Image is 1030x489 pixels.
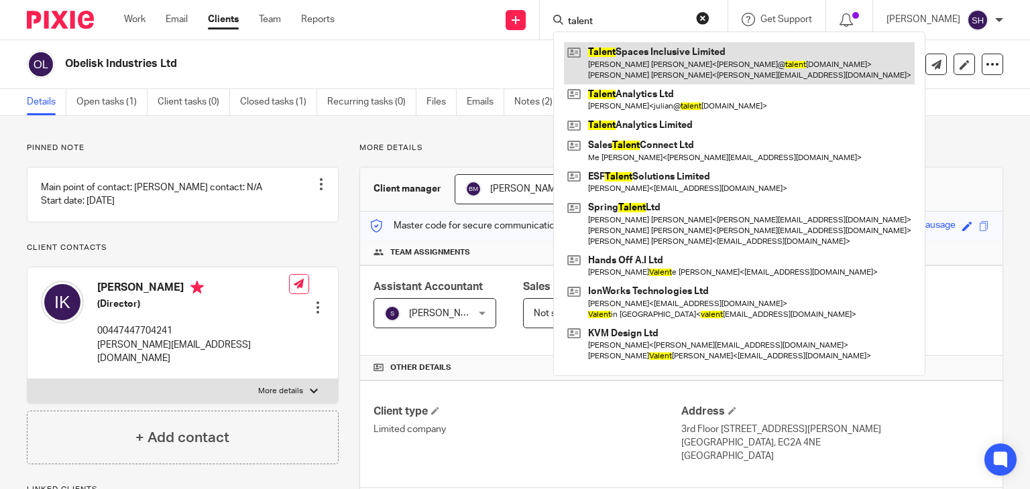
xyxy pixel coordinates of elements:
[374,281,483,292] span: Assistant Accountant
[390,362,451,373] span: Other details
[681,423,989,436] p: 3rd Floor [STREET_ADDRESS][PERSON_NAME]
[374,423,681,436] p: Limited company
[97,281,289,297] h4: [PERSON_NAME]
[534,309,588,318] span: Not selected
[514,89,563,115] a: Notes (2)
[190,281,204,294] i: Primary
[124,13,146,26] a: Work
[27,50,55,78] img: svg%3E
[27,11,94,29] img: Pixie
[370,219,602,232] p: Master code for secure communications and files
[65,57,670,71] h2: Obelisk Industries Ltd
[327,89,416,115] a: Recurring tasks (0)
[467,89,504,115] a: Emails
[27,143,339,153] p: Pinned note
[259,13,281,26] a: Team
[27,89,66,115] a: Details
[390,247,470,258] span: Team assignments
[374,405,681,419] h4: Client type
[567,16,687,28] input: Search
[41,281,84,324] img: svg%3E
[359,143,1003,153] p: More details
[76,89,148,115] a: Open tasks (1)
[681,436,989,449] p: [GEOGRAPHIC_DATA], EC2A 4NE
[135,427,229,448] h4: + Add contact
[967,9,988,31] img: svg%3E
[696,11,709,25] button: Clear
[97,338,289,366] p: [PERSON_NAME][EMAIL_ADDRESS][DOMAIN_NAME]
[166,13,188,26] a: Email
[490,184,564,194] span: [PERSON_NAME]
[27,242,339,253] p: Client contacts
[426,89,457,115] a: Files
[97,324,289,338] p: 00447447704241
[465,181,481,197] img: svg%3E
[374,182,441,196] h3: Client manager
[97,297,289,311] h5: (Director)
[240,89,317,115] a: Closed tasks (1)
[523,281,589,292] span: Sales Person
[681,405,989,419] h4: Address
[409,309,491,318] span: [PERSON_NAME] B
[384,305,400,322] img: svg%3E
[158,89,230,115] a: Client tasks (0)
[301,13,335,26] a: Reports
[681,449,989,463] p: [GEOGRAPHIC_DATA]
[258,386,303,397] p: More details
[886,13,960,26] p: [PERSON_NAME]
[760,15,812,24] span: Get Support
[208,13,239,26] a: Clients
